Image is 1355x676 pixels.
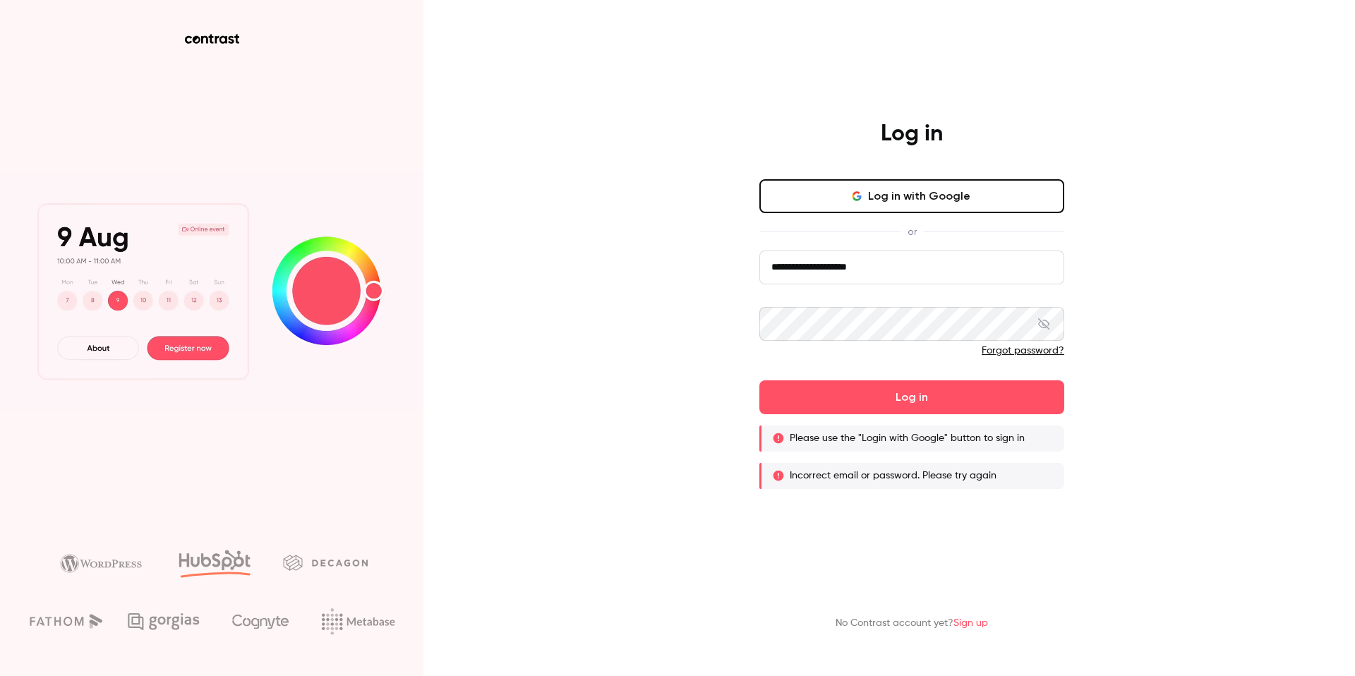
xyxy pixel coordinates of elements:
[901,224,924,239] span: or
[953,618,988,628] a: Sign up
[982,346,1064,356] a: Forgot password?
[283,555,368,570] img: decagon
[790,431,1025,445] p: Please use the "Login with Google" button to sign in
[881,120,943,148] h4: Log in
[836,616,988,631] p: No Contrast account yet?
[759,179,1064,213] button: Log in with Google
[759,380,1064,414] button: Log in
[790,469,996,483] p: Incorrect email or password. Please try again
